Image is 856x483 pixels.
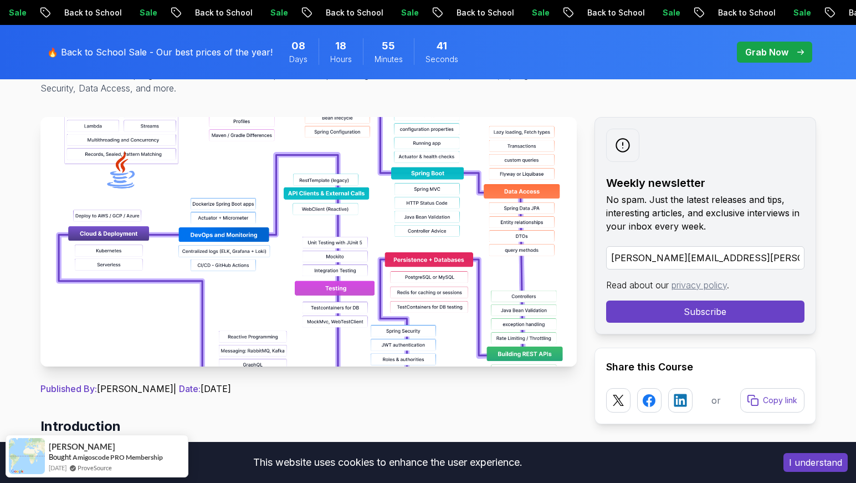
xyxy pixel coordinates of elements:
[330,54,352,65] span: Hours
[606,301,804,323] button: Subscribe
[295,7,371,18] p: Back to School
[165,7,240,18] p: Back to School
[73,453,163,461] a: Amigoscode PRO Membership
[240,7,275,18] p: Sale
[382,38,395,54] span: 55 Minutes
[40,383,97,394] span: Published By:
[34,7,109,18] p: Back to School
[606,278,804,292] p: Read about our .
[375,54,403,65] span: Minutes
[40,418,577,435] h2: Introduction
[291,38,305,54] span: 8 Days
[763,7,798,18] p: Sale
[49,442,115,451] span: [PERSON_NAME]
[672,279,727,291] a: privacy policy
[740,388,804,413] button: Copy link
[335,38,346,54] span: 18 Hours
[745,45,788,59] p: Grab Now
[632,7,668,18] p: Sale
[688,7,763,18] p: Back to School
[49,463,66,472] span: [DATE]
[606,193,804,233] p: No spam. Just the latest releases and tips, interesting articles, and exclusive interviews in you...
[47,45,273,59] p: 🔥 Back to School Sale - Our best prices of the year!
[426,54,458,65] span: Seconds
[371,7,406,18] p: Sale
[501,7,537,18] p: Sale
[711,394,721,407] p: or
[49,453,71,461] span: Bought
[606,359,804,375] h2: Share this Course
[8,450,767,475] div: This website uses cookies to enhance the user experience.
[78,463,112,472] a: ProveSource
[763,395,797,406] p: Copy link
[557,7,632,18] p: Back to School
[40,382,577,395] p: [PERSON_NAME] | [DATE]
[9,438,45,474] img: provesource social proof notification image
[40,68,537,95] p: Learn how to master Spring Boot in [DATE] with this complete roadmap covering Java fundamentals, ...
[426,7,501,18] p: Back to School
[606,246,804,270] input: Enter your email
[40,117,577,367] img: Spring Boot Roadmap 2025: The Complete Guide for Backend Developers thumbnail
[289,54,307,65] span: Days
[179,383,201,394] span: Date:
[606,175,804,191] h2: Weekly newsletter
[109,7,145,18] p: Sale
[437,38,447,54] span: 41 Seconds
[783,453,848,472] button: Accept cookies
